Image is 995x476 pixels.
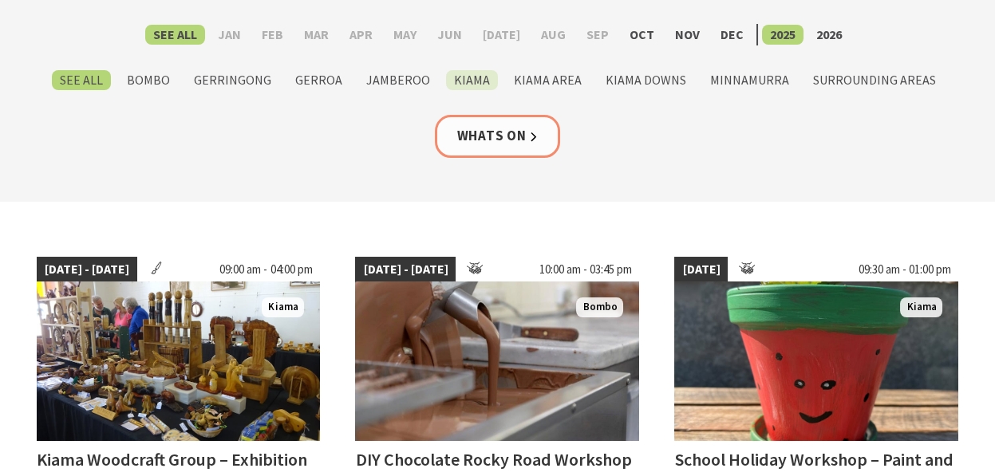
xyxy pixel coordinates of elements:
[296,25,337,45] label: Mar
[254,25,291,45] label: Feb
[211,257,320,282] span: 09:00 am - 04:00 pm
[145,25,205,45] label: See All
[355,257,456,282] span: [DATE] - [DATE]
[702,70,797,90] label: Minnamurra
[622,25,662,45] label: Oct
[900,297,942,317] span: Kiama
[598,70,694,90] label: Kiama Downs
[808,25,850,45] label: 2026
[37,257,137,282] span: [DATE] - [DATE]
[385,25,424,45] label: May
[358,70,438,90] label: Jamberoo
[576,297,623,317] span: Bombo
[713,25,752,45] label: Dec
[475,25,528,45] label: [DATE]
[262,297,304,317] span: Kiama
[210,25,249,45] label: Jan
[667,25,708,45] label: Nov
[342,25,381,45] label: Apr
[429,25,470,45] label: Jun
[674,257,728,282] span: [DATE]
[850,257,958,282] span: 09:30 am - 01:00 pm
[355,448,631,470] h4: DIY Chocolate Rocky Road Workshop
[762,25,804,45] label: 2025
[355,281,639,441] img: Chocolate Production. The Treat Factory
[531,257,639,282] span: 10:00 am - 03:45 pm
[435,115,561,157] a: Whats On
[119,70,178,90] label: Bombo
[287,70,350,90] label: Gerroa
[446,70,498,90] label: Kiama
[533,25,574,45] label: Aug
[578,25,617,45] label: Sep
[37,281,321,441] img: The wonders of wood
[805,70,944,90] label: Surrounding Areas
[674,281,958,441] img: Plant & Pot
[52,70,111,90] label: See All
[506,70,590,90] label: Kiama Area
[186,70,279,90] label: Gerringong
